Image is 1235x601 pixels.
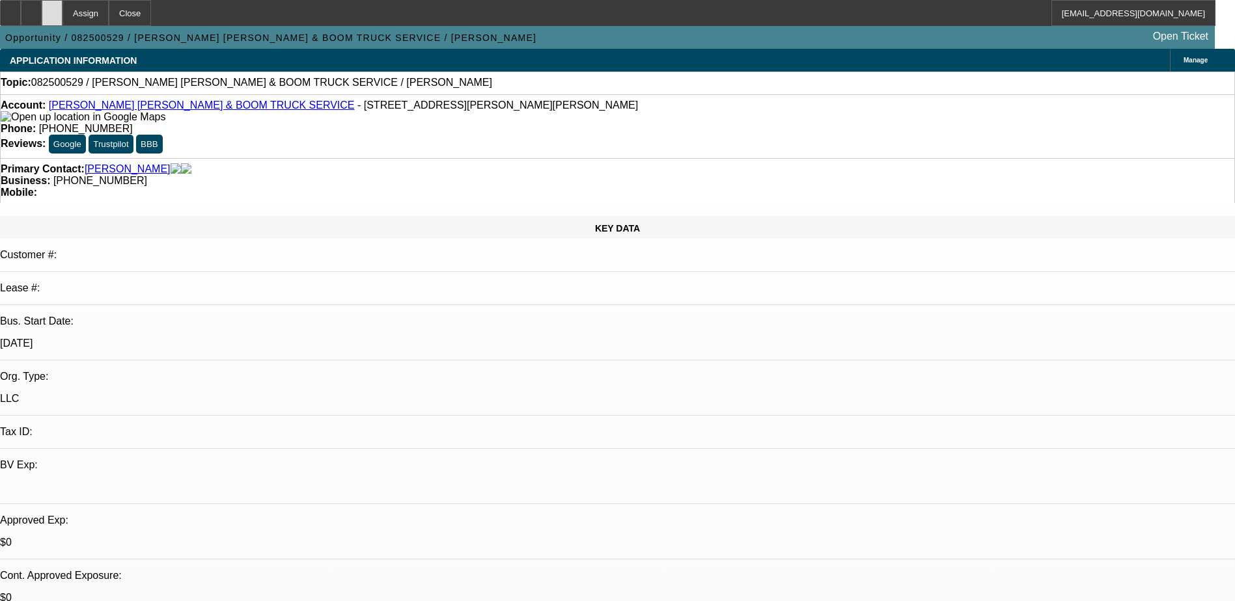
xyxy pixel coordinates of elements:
a: [PERSON_NAME] [85,163,171,175]
strong: Mobile: [1,187,37,198]
strong: Reviews: [1,138,46,149]
span: APPLICATION INFORMATION [10,55,137,66]
span: Manage [1184,57,1208,64]
a: View Google Maps [1,111,165,122]
img: Open up location in Google Maps [1,111,165,123]
span: Opportunity / 082500529 / [PERSON_NAME] [PERSON_NAME] & BOOM TRUCK SERVICE / [PERSON_NAME] [5,33,536,43]
span: [PHONE_NUMBER] [39,123,133,134]
a: Open Ticket [1148,25,1214,47]
span: [PHONE_NUMBER] [53,175,147,186]
button: BBB [136,135,163,154]
span: 082500529 / [PERSON_NAME] [PERSON_NAME] & BOOM TRUCK SERVICE / [PERSON_NAME] [31,77,492,88]
strong: Business: [1,175,50,186]
span: - [STREET_ADDRESS][PERSON_NAME][PERSON_NAME] [357,100,638,111]
strong: Topic: [1,77,31,88]
button: Trustpilot [89,135,133,154]
span: KEY DATA [595,223,640,234]
button: Google [49,135,86,154]
strong: Account: [1,100,46,111]
img: linkedin-icon.png [181,163,191,175]
strong: Phone: [1,123,36,134]
img: facebook-icon.png [171,163,181,175]
strong: Primary Contact: [1,163,85,175]
a: [PERSON_NAME] [PERSON_NAME] & BOOM TRUCK SERVICE [49,100,355,111]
